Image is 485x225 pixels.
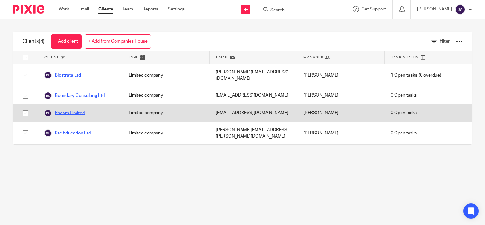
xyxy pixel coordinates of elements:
div: [PERSON_NAME][EMAIL_ADDRESS][PERSON_NAME][DOMAIN_NAME] [209,122,297,145]
span: Get Support [362,7,386,11]
span: Manager [303,55,323,60]
a: Team [123,6,133,12]
span: Type [129,55,139,60]
div: [PERSON_NAME] [297,87,385,104]
div: [PERSON_NAME][EMAIL_ADDRESS][DOMAIN_NAME] [209,64,297,87]
span: Client [44,55,59,60]
a: + Add client [51,34,82,49]
a: + Add from Companies House [85,34,151,49]
a: Clients [98,6,113,12]
span: 0 Open tasks [391,92,417,99]
span: Task Status [391,55,419,60]
span: 0 Open tasks [391,130,417,136]
div: [PERSON_NAME] [297,105,385,122]
div: Limited company [122,122,210,145]
span: 1 Open tasks [391,72,417,78]
a: Biostrata Ltd [44,72,81,79]
a: Rtc Education Ltd [44,129,91,137]
div: Limited company [122,105,210,122]
img: svg%3E [44,72,52,79]
span: 0 Open tasks [391,110,417,116]
a: Boundary Consulting Ltd [44,92,105,99]
div: [PERSON_NAME] [297,122,385,145]
a: Settings [168,6,185,12]
span: (0 overdue) [391,72,441,78]
img: svg%3E [44,92,52,99]
input: Search [270,8,327,13]
div: [EMAIL_ADDRESS][DOMAIN_NAME] [209,87,297,104]
a: Work [59,6,69,12]
div: [PERSON_NAME] [297,64,385,87]
p: [PERSON_NAME] [417,6,452,12]
img: Pixie [13,5,44,14]
span: Filter [440,39,450,44]
span: Email [216,55,229,60]
a: Email [78,6,89,12]
input: Select all [19,51,31,64]
div: [EMAIL_ADDRESS][DOMAIN_NAME] [209,105,297,122]
img: svg%3E [44,109,52,117]
div: Limited company [122,64,210,87]
h1: Clients [23,38,45,45]
div: Limited company [122,87,210,104]
img: svg%3E [455,4,465,15]
a: Ebcam Limited [44,109,85,117]
img: svg%3E [44,129,52,137]
a: Reports [143,6,158,12]
span: (4) [39,39,45,44]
